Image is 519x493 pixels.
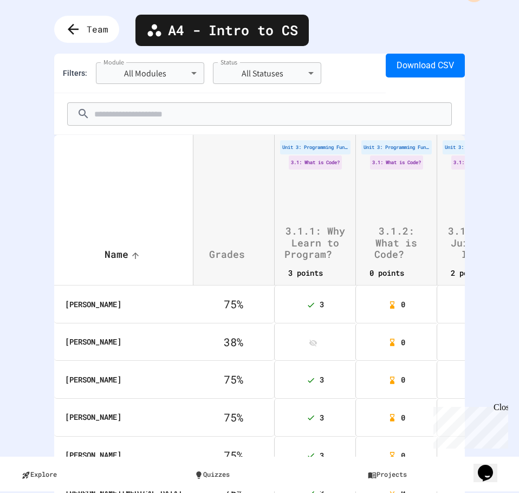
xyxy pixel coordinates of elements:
[105,249,142,261] span: Name
[370,155,423,170] div: 3.1: What is Code?
[220,57,238,67] label: Status
[193,399,274,437] th: 75 %
[473,450,508,482] iframe: chat widget
[54,361,193,399] th: [PERSON_NAME]
[54,437,193,475] th: [PERSON_NAME]
[401,300,405,310] span: 0
[320,412,324,423] span: 3
[361,140,432,154] div: Unit 3: Programming Fundamentals
[364,225,429,261] span: 3.1.2: What is Code?
[193,361,274,399] th: 75 %
[209,249,259,261] span: Grades
[320,375,324,385] span: 3
[280,140,351,154] div: Unit 3: Programming Fundamentals
[193,323,274,361] th: 38 %
[369,267,424,280] span: 0 points
[63,68,87,79] div: Filters:
[451,155,504,170] div: 3.1: What is Code?
[386,54,465,77] button: Download CSV
[289,155,342,170] div: 3.1: What is Code?
[443,140,513,154] div: Unit 3: Programming Fundamentals
[4,4,75,69] div: Chat with us now!Close
[87,23,108,36] span: Team
[401,375,405,385] span: 0
[193,437,274,475] th: 75 %
[184,462,341,486] a: Quizzes
[445,225,510,261] span: 3.1.3: The JuiceMind IDE
[429,403,508,449] iframe: chat widget
[193,286,274,323] th: 75 %
[451,267,505,280] span: 2 points
[401,412,405,423] span: 0
[283,225,347,261] span: 3.1.1: Why Learn to Program?
[213,62,321,84] div: All Statuses
[401,337,405,347] span: 0
[320,300,324,310] span: 3
[96,62,204,84] div: All Modules
[288,267,342,280] span: 3 points
[54,399,193,437] th: [PERSON_NAME]
[103,57,124,67] label: Module
[320,450,324,460] span: 3
[168,20,298,41] span: A4 - Intro to CS
[401,450,405,460] span: 0
[357,462,515,486] a: Projects
[54,286,193,323] th: [PERSON_NAME]
[11,462,168,486] a: Explore
[54,323,193,361] th: [PERSON_NAME]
